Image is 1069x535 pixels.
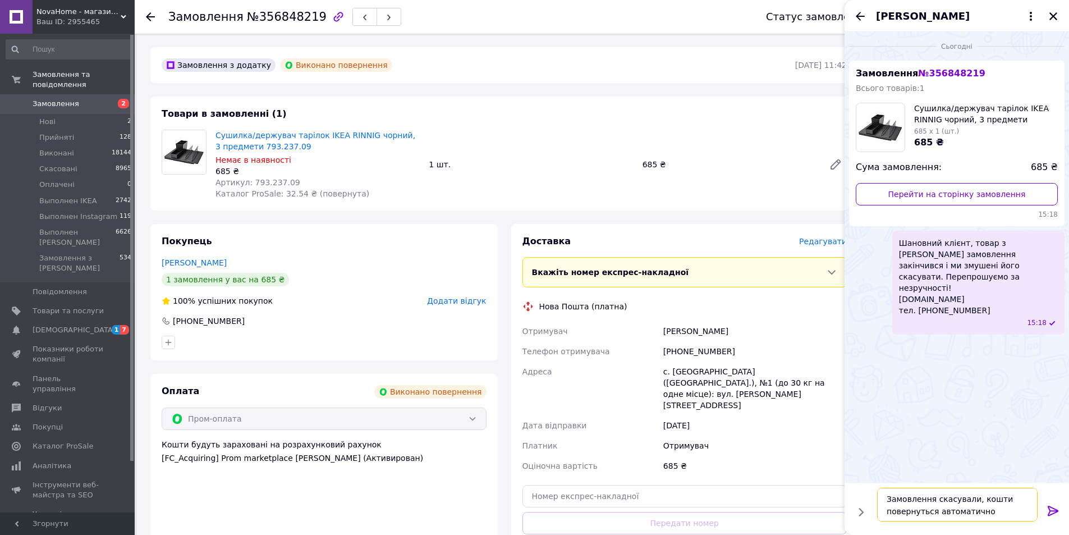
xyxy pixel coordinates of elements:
[661,436,849,456] div: Отримувач
[33,441,93,451] span: Каталог ProSale
[146,11,155,22] div: Повернутися назад
[661,415,849,436] div: [DATE]
[39,253,120,273] span: Замовлення з [PERSON_NAME]
[532,268,689,277] span: Вкажіть номер експрес-накладної
[766,11,869,22] div: Статус замовлення
[522,327,568,336] span: Отримувач
[33,287,87,297] span: Повідомлення
[162,108,287,119] span: Товари в замовленні (1)
[162,130,206,174] img: Сушилка/держувач тарілок IKEA RINNIG чорний, 3 предмети 793.237.09
[39,148,74,158] span: Виконані
[127,117,131,127] span: 2
[522,441,558,450] span: Платник
[6,39,132,60] input: Пошук
[39,164,77,174] span: Скасовані
[162,295,273,307] div: успішних покупок
[854,10,867,23] button: Назад
[120,325,129,335] span: 7
[162,58,276,72] div: Замовлення з додатку
[638,157,820,172] div: 685 ₴
[162,439,487,464] div: Кошти будуть зараховані на розрахунковий рахунок
[36,7,121,17] span: NovaHome - магазин товарів для дому і не тільки
[173,296,195,305] span: 100%
[33,480,104,500] span: Інструменти веб-майстра та SEO
[849,40,1065,52] div: 12.08.2025
[856,183,1058,205] a: Перейти на сторінку замовлення
[33,374,104,394] span: Панель управління
[522,347,610,356] span: Телефон отримувача
[1027,318,1047,328] span: 15:18 12.08.2025
[39,212,117,222] span: Выполнен Instagram
[899,237,1058,316] span: Шановний клієнт, товар з [PERSON_NAME] замовлення закінчився і ми змушені його скасувати. Перепро...
[162,452,487,464] div: [FC_Acquiring] Prom marketplace [PERSON_NAME] (Активирован)
[856,210,1058,220] span: 15:18 12.08.2025
[824,153,847,176] a: Редагувати
[33,306,104,316] span: Товари та послуги
[856,68,985,79] span: Замовлення
[39,227,116,248] span: Выполнен [PERSON_NAME]
[856,161,942,174] span: Сума замовлення:
[116,196,131,206] span: 2742
[172,315,246,327] div: [PHONE_NUMBER]
[162,236,212,246] span: Покупець
[112,148,131,158] span: 18144
[914,103,1058,125] span: Сушилка/держувач тарілок IKEA RINNIG чорний, 3 предмети 793.237.09
[854,505,868,519] button: Показати кнопки
[918,68,985,79] span: № 356848219
[162,386,199,396] span: Оплата
[280,58,392,72] div: Виконано повернення
[162,273,289,286] div: 1 замовлення у вас на 685 ₴
[424,157,637,172] div: 1 шт.
[215,178,300,187] span: Артикул: 793.237.09
[127,180,131,190] span: 0
[914,137,944,148] span: 685 ₴
[374,385,487,399] div: Виконано повернення
[661,362,849,415] div: с. [GEOGRAPHIC_DATA] ([GEOGRAPHIC_DATA].), №1 (до 30 кг на одне місце): вул. [PERSON_NAME][STREET...
[856,84,925,93] span: Всього товарів: 1
[168,10,244,24] span: Замовлення
[522,461,598,470] span: Оціночна вартість
[33,70,135,90] span: Замовлення та повідомлення
[33,344,104,364] span: Показники роботи компанії
[1047,10,1060,23] button: Закрити
[914,127,959,135] span: 685 x 1 (шт.)
[116,164,131,174] span: 8965
[536,301,630,312] div: Нова Пошта (платна)
[799,237,847,246] span: Редагувати
[33,403,62,413] span: Відгуки
[215,166,420,177] div: 685 ₴
[427,296,486,305] span: Додати відгук
[522,236,571,246] span: Доставка
[33,325,116,335] span: [DEMOGRAPHIC_DATA]
[112,325,121,335] span: 1
[247,10,327,24] span: №356848219
[876,9,970,24] span: [PERSON_NAME]
[876,9,1038,24] button: [PERSON_NAME]
[33,461,71,471] span: Аналітика
[120,132,131,143] span: 128
[215,189,369,198] span: Каталог ProSale: 32.54 ₴ (повернута)
[522,421,587,430] span: Дата відправки
[522,367,552,376] span: Адреса
[33,422,63,432] span: Покупці
[33,509,104,529] span: Управління сайтом
[661,456,849,476] div: 685 ₴
[856,103,905,152] img: 4698411562_w100_h100_sushilkaderzhatel-tarelok-ikea.jpg
[661,321,849,341] div: [PERSON_NAME]
[795,61,847,70] time: [DATE] 11:42
[39,196,97,206] span: Выполнен IKEA
[1031,161,1058,174] span: 685 ₴
[877,488,1038,522] textarea: Замовлення скасували, кошти повернуться автоматично
[215,156,291,164] span: Немає в наявності
[118,99,129,108] span: 2
[661,341,849,362] div: [PHONE_NUMBER]
[36,17,135,27] div: Ваш ID: 2955465
[215,131,415,151] a: Сушилка/держувач тарілок IKEA RINNIG чорний, 3 предмети 793.237.09
[39,180,75,190] span: Оплачені
[39,132,74,143] span: Прийняті
[39,117,56,127] span: Нові
[120,212,131,222] span: 119
[33,99,79,109] span: Замовлення
[116,227,131,248] span: 6626
[120,253,131,273] span: 534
